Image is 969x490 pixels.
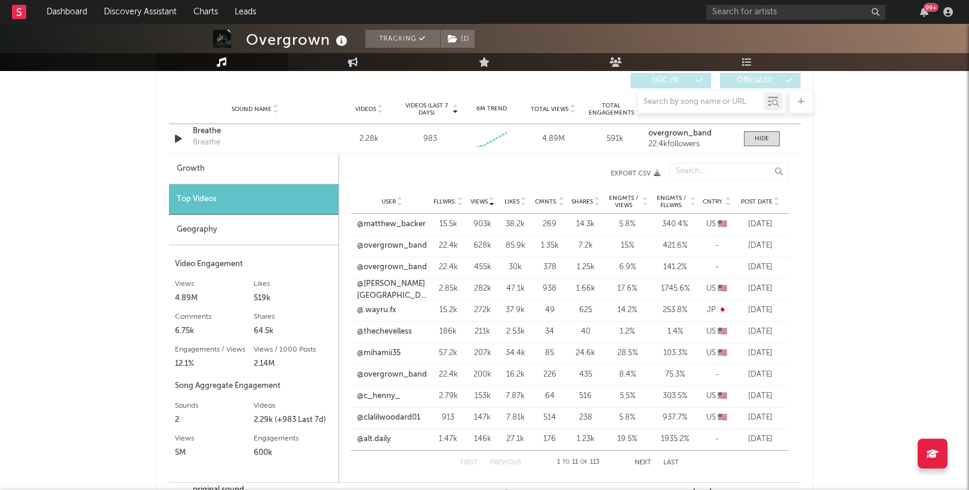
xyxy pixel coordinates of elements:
span: Views [470,198,488,205]
button: Previous [490,460,521,466]
div: 1.66k [571,283,601,295]
div: 146k [469,433,496,445]
div: 378 [535,261,565,273]
input: Search... [669,163,789,180]
div: 22.4k followers [648,140,731,149]
div: 269 [535,218,565,230]
div: 4.89M [175,291,254,306]
a: @matthew_backer [357,218,426,230]
strong: overgrown_band [648,130,712,137]
div: 1935.2 % [654,433,696,445]
div: 421.6 % [654,240,696,252]
div: [DATE] [738,326,783,338]
div: 455k [469,261,496,273]
div: Shares [254,310,333,324]
a: @alt.daily [357,433,391,445]
div: Overgrown [246,30,350,50]
span: 🇺🇸 [718,414,727,421]
div: 15 % [607,240,648,252]
div: 1745.6 % [654,283,696,295]
div: 64.5k [254,324,333,338]
div: 14.3k [571,218,601,230]
div: 34 [535,326,565,338]
div: 5.8 % [607,412,648,424]
div: Views [175,277,254,291]
div: 85 [535,347,565,359]
div: 211k [469,326,496,338]
div: 1.25k [571,261,601,273]
div: 1.2 % [607,326,648,338]
div: - [702,433,732,445]
div: 17.6 % [607,283,648,295]
button: Last [663,460,679,466]
span: Engmts / Fllwrs. [654,195,689,209]
div: 153k [469,390,496,402]
span: 🇺🇸 [718,392,727,400]
div: 282k [469,283,496,295]
div: Growth [169,154,339,184]
span: 🇺🇸 [718,285,727,292]
div: [DATE] [738,240,783,252]
div: 147k [469,412,496,424]
div: 28.5 % [607,347,648,359]
div: 37.9k [502,304,529,316]
div: 1.47k [433,433,463,445]
div: 2.85k [433,283,463,295]
div: Video Engagement [175,257,333,272]
div: 600k [254,446,333,460]
input: Search by song name or URL [638,97,764,107]
div: [DATE] [738,369,783,381]
a: @overgrown_band [357,261,427,273]
div: 591k [587,133,642,145]
div: US [702,390,732,402]
div: 2.28k [342,133,397,145]
a: @c_henny_ [357,390,400,402]
div: 64 [535,390,565,402]
div: Breathe [193,137,220,149]
div: 937.7 % [654,412,696,424]
div: 19.5 % [607,433,648,445]
div: 340.4 % [654,218,696,230]
div: 514 [535,412,565,424]
span: ( 1 ) [440,30,475,48]
div: [DATE] [738,412,783,424]
div: US [702,326,732,338]
button: First [460,460,478,466]
div: Sounds [175,399,254,413]
a: overgrown_band [648,130,731,138]
span: 🇺🇸 [718,328,727,335]
div: 141.2 % [654,261,696,273]
div: Top Videos [169,184,339,215]
div: JP [702,304,732,316]
span: 🇯🇵 [718,306,727,314]
a: @overgrown_band [357,240,427,252]
a: Breathe [193,125,318,137]
a: @mihamii35 [357,347,401,359]
span: to [562,460,570,465]
div: 1 11 113 [545,455,611,470]
div: 57.2k [433,347,463,359]
div: US [702,283,732,295]
div: 99 + [924,3,939,12]
div: - [702,240,732,252]
div: 176 [535,433,565,445]
div: 14.2 % [607,304,648,316]
div: - [702,261,732,273]
div: US [702,412,732,424]
div: 5M [175,446,254,460]
div: 85.9k [502,240,529,252]
div: 253.8 % [654,304,696,316]
div: [DATE] [738,261,783,273]
span: Cmnts. [535,198,558,205]
div: 435 [571,369,601,381]
button: Export CSV [363,170,660,177]
div: 6.9 % [607,261,648,273]
a: @clalilwoodard01 [357,412,420,424]
a: @thechevelless [357,326,412,338]
div: 75.3 % [654,369,696,381]
div: US [702,347,732,359]
div: 516 [571,390,601,402]
a: @overgrown_band [357,369,427,381]
div: 27.1k [502,433,529,445]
